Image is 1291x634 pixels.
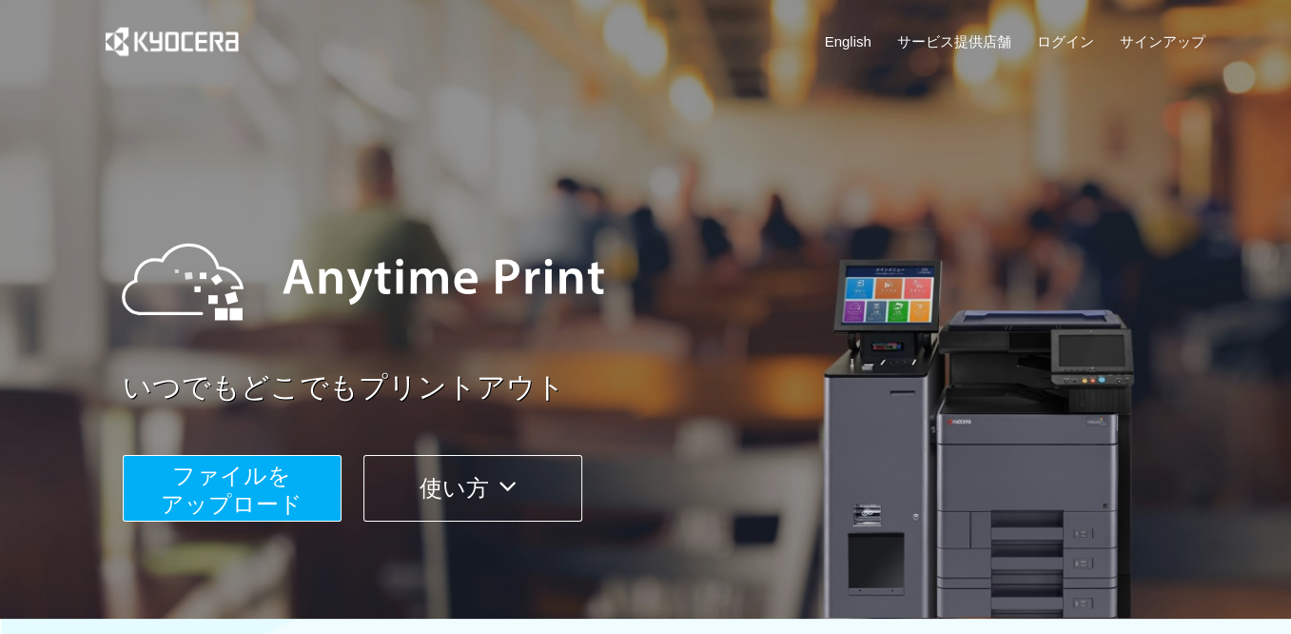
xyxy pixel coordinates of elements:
[363,455,582,522] button: 使い方
[161,463,303,517] span: ファイルを ​​アップロード
[1119,31,1204,51] a: サインアップ
[123,367,1217,408] a: いつでもどこでもプリントアウト
[897,31,1011,51] a: サービス提供店舗
[123,455,342,522] button: ファイルを​​アップロード
[1037,31,1094,51] a: ログイン
[825,31,871,51] a: English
